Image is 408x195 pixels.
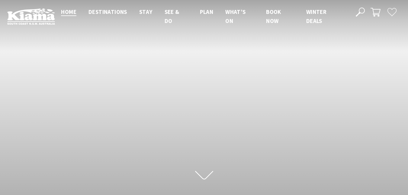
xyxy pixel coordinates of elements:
span: Winter Deals [306,8,326,24]
span: What’s On [225,8,246,24]
span: Destinations [88,8,127,15]
span: Plan [200,8,214,15]
img: Kiama Logo [7,8,55,25]
nav: Main Menu [55,7,349,26]
span: Book now [266,8,281,24]
span: Home [61,8,76,15]
span: Stay [139,8,153,15]
span: See & Do [165,8,179,24]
